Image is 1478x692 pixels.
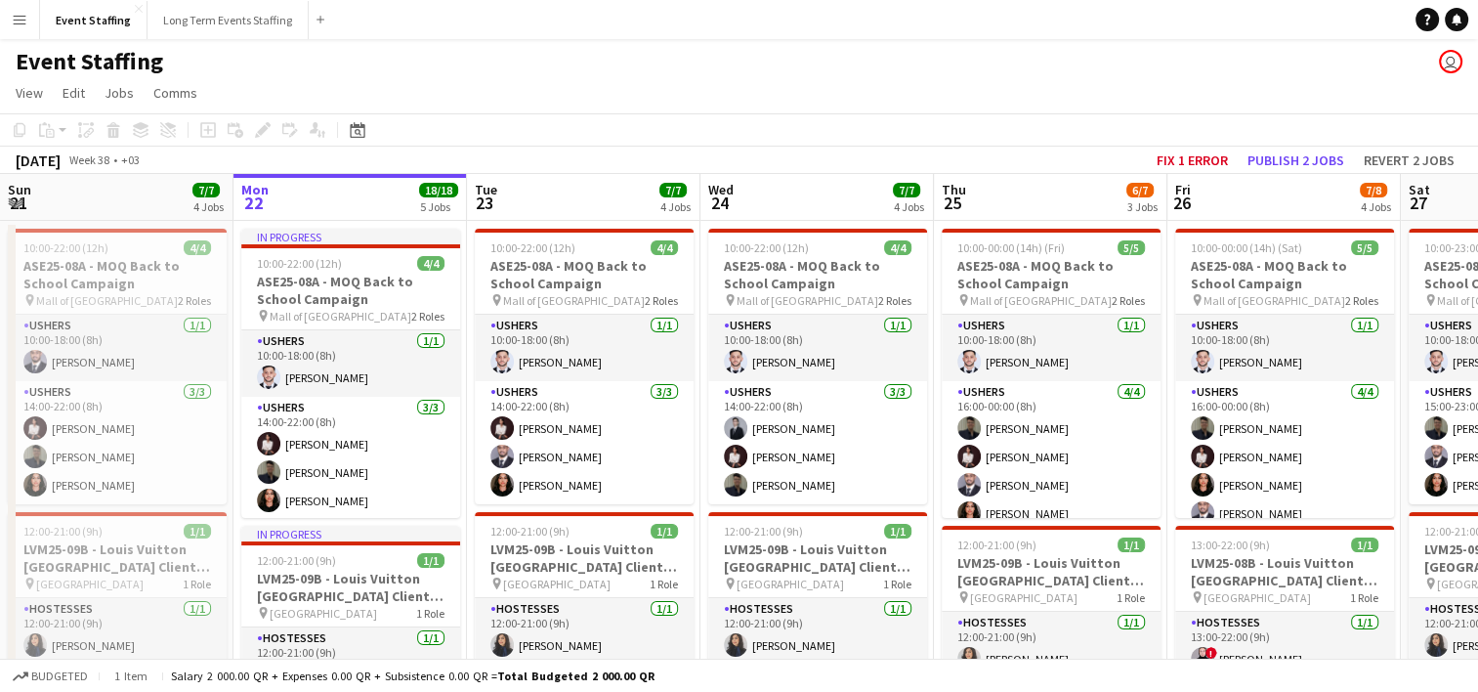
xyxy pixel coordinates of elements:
[1191,538,1270,552] span: 13:00-22:00 (9h)
[1240,148,1352,173] button: Publish 2 jobs
[737,293,878,308] span: Mall of [GEOGRAPHIC_DATA]
[411,309,444,324] span: 2 Roles
[970,293,1112,308] span: Mall of [GEOGRAPHIC_DATA]
[942,229,1161,518] app-job-card: 10:00-00:00 (14h) (Fri)5/5ASE25-08A - MOQ Back to School Campaign Mall of [GEOGRAPHIC_DATA]2 Role...
[241,181,269,198] span: Mon
[475,229,694,504] app-job-card: 10:00-22:00 (12h)4/4ASE25-08A - MOQ Back to School Campaign Mall of [GEOGRAPHIC_DATA]2 RolesUsher...
[8,512,227,665] app-job-card: 12:00-21:00 (9h)1/1LVM25-09B - Louis Vuitton [GEOGRAPHIC_DATA] Client Advisor [GEOGRAPHIC_DATA]1 ...
[8,80,51,106] a: View
[1439,50,1462,73] app-user-avatar: Events Staffing Team
[171,669,655,683] div: Salary 2 000.00 QR + Expenses 0.00 QR + Subsistence 0.00 QR =
[1127,199,1158,214] div: 3 Jobs
[193,199,224,214] div: 4 Jobs
[651,240,678,255] span: 4/4
[36,577,144,591] span: [GEOGRAPHIC_DATA]
[184,240,211,255] span: 4/4
[660,199,691,214] div: 4 Jobs
[1175,257,1394,292] h3: ASE25-08A - MOQ Back to School Campaign
[419,183,458,197] span: 18/18
[257,256,342,271] span: 10:00-22:00 (12h)
[417,553,444,568] span: 1/1
[472,192,497,214] span: 23
[475,257,694,292] h3: ASE25-08A - MOQ Back to School Campaign
[475,315,694,381] app-card-role: Ushers1/110:00-18:00 (8h)[PERSON_NAME]
[10,666,91,687] button: Budgeted
[1345,293,1378,308] span: 2 Roles
[16,151,61,170] div: [DATE]
[490,240,575,255] span: 10:00-22:00 (12h)
[1175,229,1394,518] app-job-card: 10:00-00:00 (14h) (Sat)5/5ASE25-08A - MOQ Back to School Campaign Mall of [GEOGRAPHIC_DATA]2 Role...
[939,192,966,214] span: 25
[708,541,927,576] h3: LVM25-09B - Louis Vuitton [GEOGRAPHIC_DATA] Client Advisor
[942,526,1161,678] app-job-card: 12:00-21:00 (9h)1/1LVM25-09B - Louis Vuitton [GEOGRAPHIC_DATA] Client Advisor [GEOGRAPHIC_DATA]1 ...
[708,229,927,504] app-job-card: 10:00-22:00 (12h)4/4ASE25-08A - MOQ Back to School Campaign Mall of [GEOGRAPHIC_DATA]2 RolesUsher...
[942,612,1161,678] app-card-role: Hostesses1/112:00-21:00 (9h)[PERSON_NAME]
[270,309,411,324] span: Mall of [GEOGRAPHIC_DATA]
[503,577,611,591] span: [GEOGRAPHIC_DATA]
[241,570,460,605] h3: LVM25-09B - Louis Vuitton [GEOGRAPHIC_DATA] Client Advisor
[1117,590,1145,605] span: 1 Role
[942,257,1161,292] h3: ASE25-08A - MOQ Back to School Campaign
[8,181,31,198] span: Sun
[8,381,227,504] app-card-role: Ushers3/314:00-22:00 (8h)[PERSON_NAME][PERSON_NAME][PERSON_NAME]
[708,381,927,504] app-card-role: Ushers3/314:00-22:00 (8h)[PERSON_NAME][PERSON_NAME][PERSON_NAME]
[1204,590,1311,605] span: [GEOGRAPHIC_DATA]
[651,524,678,539] span: 1/1
[1205,647,1217,659] span: !
[724,240,809,255] span: 10:00-22:00 (12h)
[241,229,460,518] app-job-card: In progress10:00-22:00 (12h)4/4ASE25-08A - MOQ Back to School Campaign Mall of [GEOGRAPHIC_DATA]2...
[942,315,1161,381] app-card-role: Ushers1/110:00-18:00 (8h)[PERSON_NAME]
[884,240,911,255] span: 4/4
[1175,381,1394,533] app-card-role: Ushers4/416:00-00:00 (8h)[PERSON_NAME][PERSON_NAME][PERSON_NAME][PERSON_NAME]
[708,257,927,292] h3: ASE25-08A - MOQ Back to School Campaign
[16,47,163,76] h1: Event Staffing
[1175,612,1394,678] app-card-role: Hostesses1/113:00-22:00 (9h)![PERSON_NAME]
[1175,315,1394,381] app-card-role: Ushers1/110:00-18:00 (8h)[PERSON_NAME]
[942,381,1161,533] app-card-role: Ushers4/416:00-00:00 (8h)[PERSON_NAME][PERSON_NAME][PERSON_NAME][PERSON_NAME]
[5,192,31,214] span: 21
[475,381,694,504] app-card-role: Ushers3/314:00-22:00 (8h)[PERSON_NAME][PERSON_NAME][PERSON_NAME]
[178,293,211,308] span: 2 Roles
[241,273,460,308] h3: ASE25-08A - MOQ Back to School Campaign
[8,598,227,665] app-card-role: Hostesses1/112:00-21:00 (9h)[PERSON_NAME]
[1118,240,1145,255] span: 5/5
[1350,590,1378,605] span: 1 Role
[475,512,694,665] app-job-card: 12:00-21:00 (9h)1/1LVM25-09B - Louis Vuitton [GEOGRAPHIC_DATA] Client Advisor [GEOGRAPHIC_DATA]1 ...
[705,192,734,214] span: 24
[1149,148,1236,173] button: Fix 1 error
[64,152,113,167] span: Week 38
[1361,199,1391,214] div: 4 Jobs
[724,524,803,539] span: 12:00-21:00 (9h)
[1360,183,1387,197] span: 7/8
[1409,181,1430,198] span: Sat
[8,257,227,292] h3: ASE25-08A - MOQ Back to School Campaign
[1191,240,1302,255] span: 10:00-00:00 (14h) (Sat)
[942,554,1161,589] h3: LVM25-09B - Louis Vuitton [GEOGRAPHIC_DATA] Client Advisor
[490,524,570,539] span: 12:00-21:00 (9h)
[1175,526,1394,678] div: 13:00-22:00 (9h)1/1LVM25-08B - Louis Vuitton [GEOGRAPHIC_DATA] Client Advisor [GEOGRAPHIC_DATA]1 ...
[241,330,460,397] app-card-role: Ushers1/110:00-18:00 (8h)[PERSON_NAME]
[1175,181,1191,198] span: Fri
[241,397,460,520] app-card-role: Ushers3/314:00-22:00 (8h)[PERSON_NAME][PERSON_NAME][PERSON_NAME]
[241,526,460,541] div: In progress
[192,183,220,197] span: 7/7
[1351,240,1378,255] span: 5/5
[36,293,178,308] span: Mall of [GEOGRAPHIC_DATA]
[1118,538,1145,552] span: 1/1
[1406,192,1430,214] span: 27
[893,183,920,197] span: 7/7
[1351,538,1378,552] span: 1/1
[241,229,460,244] div: In progress
[708,512,927,665] div: 12:00-21:00 (9h)1/1LVM25-09B - Louis Vuitton [GEOGRAPHIC_DATA] Client Advisor [GEOGRAPHIC_DATA]1 ...
[31,670,88,683] span: Budgeted
[55,80,93,106] a: Edit
[8,229,227,504] div: 10:00-22:00 (12h)4/4ASE25-08A - MOQ Back to School Campaign Mall of [GEOGRAPHIC_DATA]2 RolesUsher...
[957,538,1036,552] span: 12:00-21:00 (9h)
[708,315,927,381] app-card-role: Ushers1/110:00-18:00 (8h)[PERSON_NAME]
